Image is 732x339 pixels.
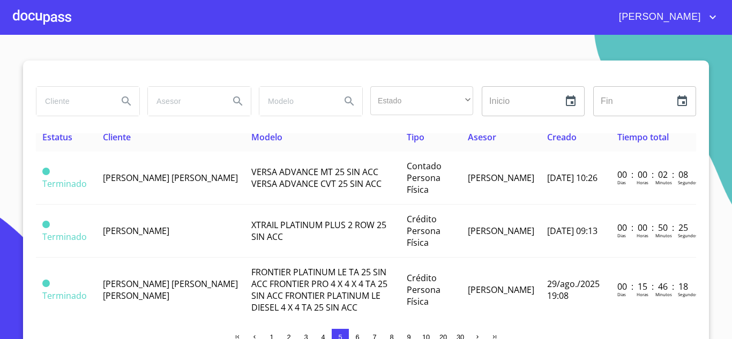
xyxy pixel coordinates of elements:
span: VERSA ADVANCE MT 25 SIN ACC VERSA ADVANCE CVT 25 SIN ACC [251,166,382,190]
span: [PERSON_NAME] [PERSON_NAME] [103,172,238,184]
span: [PERSON_NAME] [468,284,534,296]
p: Segundos [678,179,698,185]
p: 00 : 00 : 02 : 08 [617,169,690,180]
div: ​ [370,86,473,115]
span: 29/ago./2025 19:08 [547,278,600,302]
p: Minutos [655,291,672,297]
button: Search [114,88,139,114]
span: [DATE] 09:13 [547,225,597,237]
span: Crédito Persona Física [407,272,440,307]
p: Segundos [678,232,698,238]
span: Modelo [251,131,282,143]
span: Crédito Persona Física [407,213,440,248]
span: [PERSON_NAME] [611,9,706,26]
p: Segundos [678,291,698,297]
span: [PERSON_NAME] [468,172,534,184]
input: search [148,87,221,116]
p: Dias [617,291,626,297]
p: Dias [617,179,626,185]
p: Minutos [655,179,672,185]
span: Estatus [42,131,72,143]
span: Terminado [42,178,87,190]
span: Terminado [42,280,50,287]
span: Terminado [42,221,50,228]
button: Search [225,88,251,114]
input: search [36,87,109,116]
span: [DATE] 10:26 [547,172,597,184]
span: Tipo [407,131,424,143]
span: Terminado [42,231,87,243]
span: Tiempo total [617,131,669,143]
p: Horas [637,232,648,238]
p: Horas [637,179,648,185]
p: Horas [637,291,648,297]
p: Minutos [655,232,672,238]
span: FRONTIER PLATINUM LE TA 25 SIN ACC FRONTIER PRO 4 X 4 X 4 TA 25 SIN ACC FRONTIER PLATINUM LE DIES... [251,266,387,313]
span: [PERSON_NAME] [468,225,534,237]
span: Cliente [103,131,131,143]
span: [PERSON_NAME] [PERSON_NAME] [PERSON_NAME] [103,278,238,302]
span: Asesor [468,131,496,143]
p: 00 : 15 : 46 : 18 [617,281,690,292]
p: 00 : 00 : 50 : 25 [617,222,690,233]
span: Contado Persona Física [407,160,442,195]
span: Terminado [42,290,87,302]
input: search [259,87,332,116]
button: account of current user [611,9,719,26]
span: XTRAIL PLATINUM PLUS 2 ROW 25 SIN ACC [251,219,386,243]
span: Creado [547,131,577,143]
p: Dias [617,232,626,238]
button: Search [337,88,362,114]
span: [PERSON_NAME] [103,225,169,237]
span: Terminado [42,168,50,175]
